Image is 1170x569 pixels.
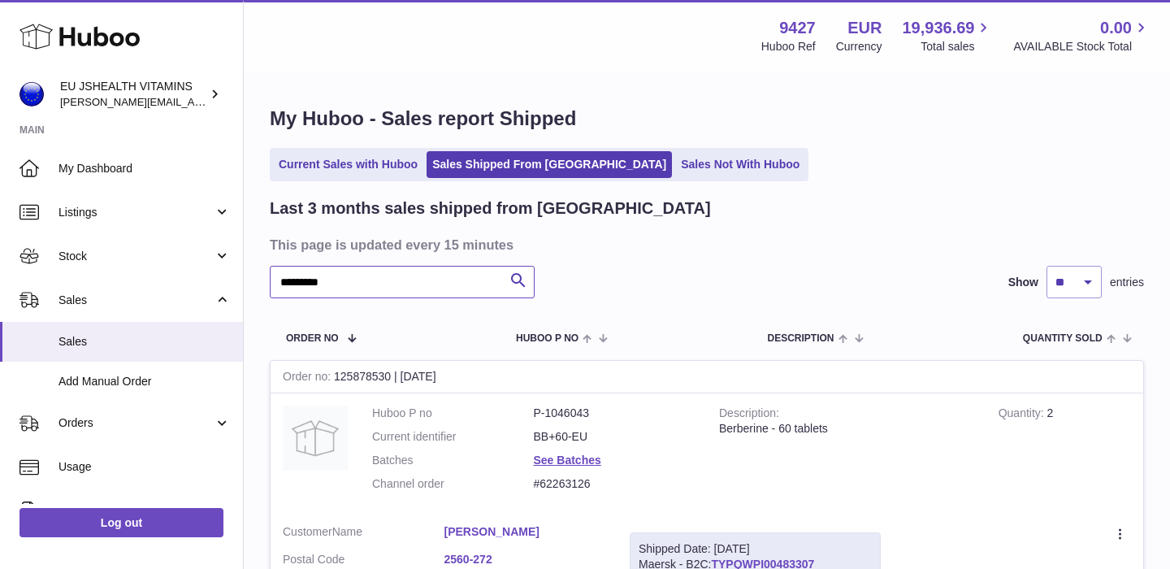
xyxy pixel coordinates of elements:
[444,552,606,567] a: 2560-272
[534,429,695,445] dd: BB+60-EU
[534,406,695,421] dd: P-1046043
[58,293,214,308] span: Sales
[534,476,695,492] dd: #62263126
[372,453,534,468] dt: Batches
[1023,333,1103,344] span: Quantity Sold
[1110,275,1144,290] span: entries
[779,17,816,39] strong: 9427
[921,39,993,54] span: Total sales
[1100,17,1132,39] span: 0.00
[847,17,882,39] strong: EUR
[270,106,1144,132] h1: My Huboo - Sales report Shipped
[719,421,974,437] div: Berberine - 60 tablets
[1013,17,1150,54] a: 0.00 AVAILABLE Stock Total
[19,508,223,537] a: Log out
[1008,275,1038,290] label: Show
[283,406,348,471] img: no-photo.jpg
[1013,39,1150,54] span: AVAILABLE Stock Total
[534,454,601,467] a: See Batches
[372,406,534,421] dt: Huboo P no
[372,476,534,492] dt: Channel order
[271,361,1143,393] div: 125878530 | [DATE]
[719,406,779,423] strong: Description
[60,79,206,110] div: EU JSHEALTH VITAMINS
[427,151,672,178] a: Sales Shipped From [GEOGRAPHIC_DATA]
[639,541,872,557] div: Shipped Date: [DATE]
[58,161,231,176] span: My Dashboard
[372,429,534,445] dt: Current identifier
[761,39,816,54] div: Huboo Ref
[283,370,334,387] strong: Order no
[60,95,326,108] span: [PERSON_NAME][EMAIL_ADDRESS][DOMAIN_NAME]
[999,406,1047,423] strong: Quantity
[767,333,834,344] span: Description
[19,82,44,106] img: laura@jessicasepel.com
[286,333,339,344] span: Order No
[283,524,444,544] dt: Name
[516,333,578,344] span: Huboo P no
[273,151,423,178] a: Current Sales with Huboo
[58,503,214,519] span: Invoicing and Payments
[58,205,214,220] span: Listings
[58,415,214,431] span: Orders
[58,334,231,350] span: Sales
[58,249,214,264] span: Stock
[986,393,1143,512] td: 2
[902,17,974,39] span: 19,936.69
[836,39,882,54] div: Currency
[283,525,332,538] span: Customer
[675,151,805,178] a: Sales Not With Huboo
[902,17,993,54] a: 19,936.69 Total sales
[444,524,606,540] a: [PERSON_NAME]
[58,374,231,389] span: Add Manual Order
[58,459,231,475] span: Usage
[270,236,1140,254] h3: This page is updated every 15 minutes
[270,198,711,219] h2: Last 3 months sales shipped from [GEOGRAPHIC_DATA]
